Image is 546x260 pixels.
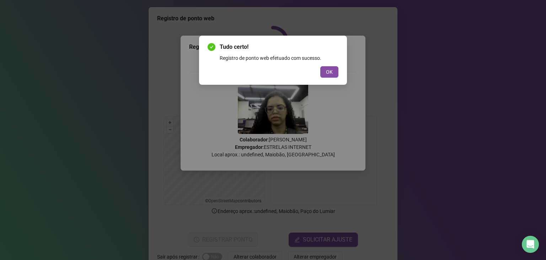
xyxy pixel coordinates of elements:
span: check-circle [208,43,215,51]
span: OK [326,68,333,76]
div: Open Intercom Messenger [522,236,539,253]
span: Tudo certo! [220,43,338,51]
div: Registro de ponto web efetuado com sucesso. [220,54,338,62]
button: OK [320,66,338,78]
